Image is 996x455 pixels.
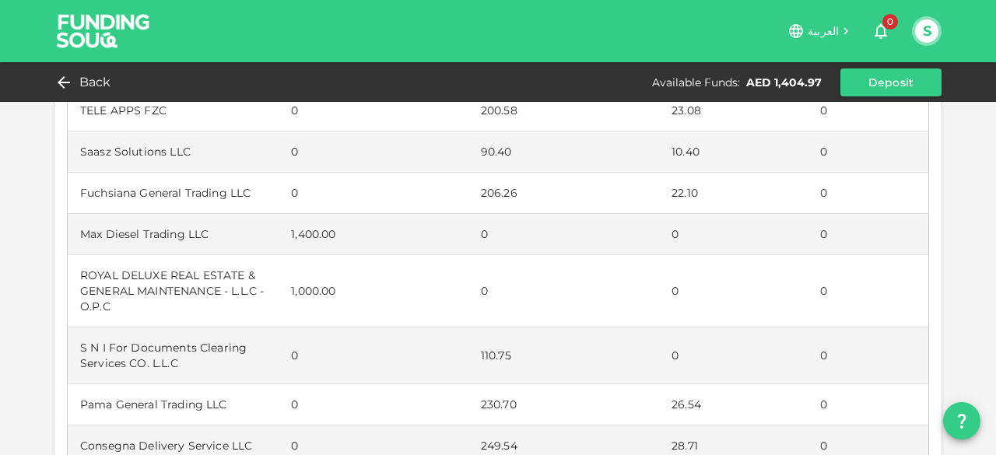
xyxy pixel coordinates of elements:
[279,90,468,131] td: 0
[79,72,111,93] span: Back
[68,173,279,214] td: Fuchsiana General Trading LLC
[68,90,279,131] td: TELE APPS FZC
[279,384,468,425] td: 0
[279,214,468,255] td: 1,400.00
[840,68,942,96] button: Deposit
[68,327,279,384] td: S N I For Documents Clearing Services CO. L.L.C
[659,214,807,255] td: 0
[68,214,279,255] td: Max Diesel Trading LLC
[808,173,929,214] td: 0
[279,131,468,173] td: 0
[659,131,807,173] td: 10.40
[468,255,659,327] td: 0
[279,255,468,327] td: 1,000.00
[68,255,279,327] td: ROYAL DELUXE REAL ESTATE & GENERAL MAINTENANCE - L.L.C - O.P.C
[68,131,279,173] td: Saasz Solutions LLC
[659,384,807,425] td: 26.54
[808,90,929,131] td: 0
[279,327,468,384] td: 0
[865,16,896,47] button: 0
[882,14,898,30] span: 0
[468,327,659,384] td: 110.75
[746,75,822,90] div: AED 1,404.97
[808,24,839,38] span: العربية
[68,384,279,425] td: Pama General Trading LLC
[808,131,929,173] td: 0
[808,214,929,255] td: 0
[659,255,807,327] td: 0
[652,75,740,90] div: Available Funds :
[915,19,938,43] button: S
[468,214,659,255] td: 0
[808,255,929,327] td: 0
[468,384,659,425] td: 230.70
[659,90,807,131] td: 23.08
[468,90,659,131] td: 200.58
[659,327,807,384] td: 0
[943,402,980,439] button: question
[808,384,929,425] td: 0
[468,173,659,214] td: 206.26
[659,173,807,214] td: 22.10
[279,173,468,214] td: 0
[808,327,929,384] td: 0
[468,131,659,173] td: 90.40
